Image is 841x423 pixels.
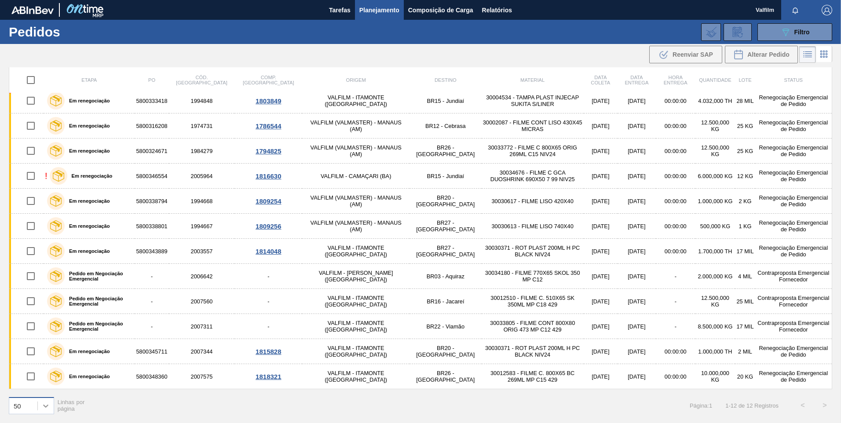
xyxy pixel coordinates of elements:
label: Em renegociação [65,123,110,128]
span: Alterar Pedido [747,51,790,58]
td: 00:00:00 [656,364,695,389]
td: 500,000 KG [695,214,735,239]
td: [DATE] [584,339,618,364]
td: BR12 - Cebrasa [410,113,481,139]
a: Em renegociação58003387941994668VALFILM (VALMASTER) - MANAUS (AM)BR20 - [GEOGRAPHIC_DATA]30030617... [9,189,832,214]
td: 00:00:00 [656,239,695,264]
a: Em renegociação58003438892003557VALFILM - ITAMONTE ([GEOGRAPHIC_DATA])BR27 - [GEOGRAPHIC_DATA]300... [9,239,832,264]
td: 5800345711 [135,339,168,364]
td: VALFILM (VALMASTER) - MANAUS (AM) [302,189,410,214]
td: 4.032,000 TH [695,88,735,113]
td: Renegociação Emergencial de Pedido [755,139,832,164]
td: VALFILM - ITAMONTE ([GEOGRAPHIC_DATA]) [302,289,410,314]
td: 1974731 [169,113,235,139]
td: [DATE] [584,88,618,113]
div: Visão em Lista [799,46,816,63]
td: [DATE] [618,314,656,339]
td: 30012510 - FILME C. 510X65 SK 350ML MP C18 429 [482,289,584,314]
td: 12.500,000 KG [695,289,735,314]
td: 1.700,000 TH [695,239,735,264]
td: [DATE] [584,113,618,139]
td: 00:00:00 [656,164,695,189]
td: - [656,314,695,339]
a: Em renegociação58003334181994848VALFILM - ITAMONTE ([GEOGRAPHIC_DATA])BR15 - Jundiaí30004534 - TA... [9,88,832,113]
span: Comp. [GEOGRAPHIC_DATA] [243,75,294,85]
span: Hora Entrega [664,75,687,85]
td: Renegociação Emergencial de Pedido [755,214,832,239]
label: Em renegociação [65,374,110,379]
td: 1984279 [169,139,235,164]
td: 00:00:00 [656,189,695,214]
td: 5800316208 [135,113,168,139]
a: Em renegociação58003388011994667VALFILM (VALMASTER) - MANAUS (AM)BR27 - [GEOGRAPHIC_DATA]30030613... [9,214,832,239]
td: 12 KG [735,164,755,189]
td: BR22 - Viamão [410,314,481,339]
td: [DATE] [584,314,618,339]
td: BR03 - Aquiraz [410,264,481,289]
td: [DATE] [618,364,656,389]
span: PO [148,77,155,83]
td: 17 MIL [735,314,755,339]
td: Renegociação Emergencial de Pedido [755,239,832,264]
div: ! [45,171,48,181]
td: 30030617 - FILME LISO 420X40 [482,189,584,214]
span: Lote [739,77,751,83]
td: 30034676 - FILME C GCA DUOSHRINK 690X50 7 99 NIV25 [482,164,584,189]
td: - [135,314,168,339]
td: Renegociação Emergencial de Pedido [755,164,832,189]
td: 1 KG [735,214,755,239]
td: 30033805 - FILME CONT 800X80 ORIG 473 MP C12 429 [482,314,584,339]
td: [DATE] [584,289,618,314]
span: Linhas por página [58,399,85,412]
td: BR20 - [GEOGRAPHIC_DATA] [410,189,481,214]
td: 4 MIL [735,264,755,289]
td: 00:00:00 [656,339,695,364]
span: Quantidade [699,77,731,83]
td: [DATE] [618,164,656,189]
td: BR15 - Jundiaí [410,164,481,189]
td: VALFILM - CAMAÇARI (BA) [302,164,410,189]
label: Em renegociação [65,98,110,103]
button: > [814,394,836,416]
span: Planejamento [359,5,399,15]
td: Contraproposta Emergencial Fornecedor [755,314,832,339]
a: !Em renegociação58003465542005964VALFILM - CAMAÇARI (BA)BR15 - Jundiaí30034676 - FILME C GCA DUOS... [9,164,832,189]
td: 25 KG [735,113,755,139]
div: 1814048 [236,248,301,255]
span: Material [520,77,545,83]
button: Reenviar SAP [649,46,722,63]
span: Etapa [81,77,97,83]
div: 1815828 [236,348,301,355]
td: 6.000,000 KG [695,164,735,189]
label: Em renegociação [65,248,110,254]
td: VALFILM (VALMASTER) - MANAUS (AM) [302,113,410,139]
td: 10.000,000 KG [695,364,735,389]
td: 30034180 - FILME 770X65 SKOL 350 MP C12 [482,264,584,289]
label: Pedido em Negociação Emergencial [65,321,131,332]
td: VALFILM (VALMASTER) - MANAUS (AM) [302,214,410,239]
td: 12.500,000 KG [695,113,735,139]
span: Composição de Carga [408,5,473,15]
td: - [234,314,302,339]
span: Origem [346,77,366,83]
td: [DATE] [618,339,656,364]
td: 5800346554 [135,164,168,189]
td: 2 MIL [735,339,755,364]
span: 1 - 12 de 12 Registros [725,402,779,409]
td: 2005964 [169,164,235,189]
td: 28 MIL [735,88,755,113]
td: 2007344 [169,339,235,364]
td: VALFILM - ITAMONTE ([GEOGRAPHIC_DATA]) [302,239,410,264]
span: Data entrega [625,75,648,85]
button: Filtro [757,23,832,41]
td: 30004534 - TAMPA PLAST INJECAP SUKITA S/LINER [482,88,584,113]
div: 1803849 [236,97,301,105]
td: [DATE] [618,189,656,214]
td: [DATE] [584,239,618,264]
td: 25 KG [735,139,755,164]
td: 30012583 - FILME C. 800X65 BC 269ML MP C15 429 [482,364,584,389]
label: Em renegociação [67,173,113,179]
td: VALFILM - ITAMONTE ([GEOGRAPHIC_DATA]) [302,339,410,364]
td: 00:00:00 [656,214,695,239]
button: Alterar Pedido [725,46,798,63]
